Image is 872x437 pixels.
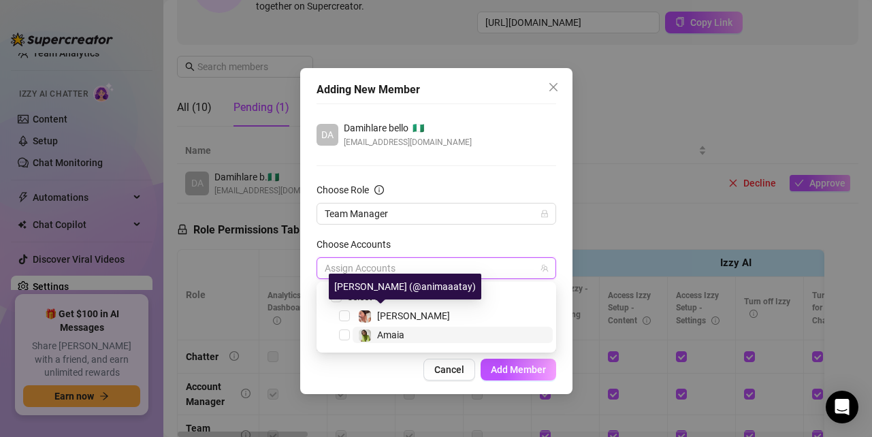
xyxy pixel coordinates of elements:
[359,329,371,342] img: Amaia
[325,204,548,224] span: Team Manager
[826,391,858,423] div: Open Intercom Messenger
[374,185,384,195] span: info-circle
[329,274,481,300] div: [PERSON_NAME] (@animaaatay)
[321,127,334,142] span: DA
[339,329,350,340] span: Select tree node
[491,364,546,375] span: Add Member
[339,310,350,321] span: Select tree node
[317,237,400,252] label: Choose Accounts
[540,210,549,218] span: lock
[377,310,450,321] span: [PERSON_NAME]
[543,82,564,93] span: Close
[548,82,559,93] span: close
[344,120,408,135] span: Damihlare bello
[317,82,556,98] div: Adding New Member
[317,182,369,197] div: Choose Role
[543,76,564,98] button: Close
[359,310,371,323] img: Taylor
[540,264,549,272] span: team
[377,329,404,340] span: Amaia
[481,359,556,381] button: Add Member
[434,364,464,375] span: Cancel
[344,120,472,135] div: 🇳🇬
[423,359,475,381] button: Cancel
[344,135,472,149] span: [EMAIL_ADDRESS][DOMAIN_NAME]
